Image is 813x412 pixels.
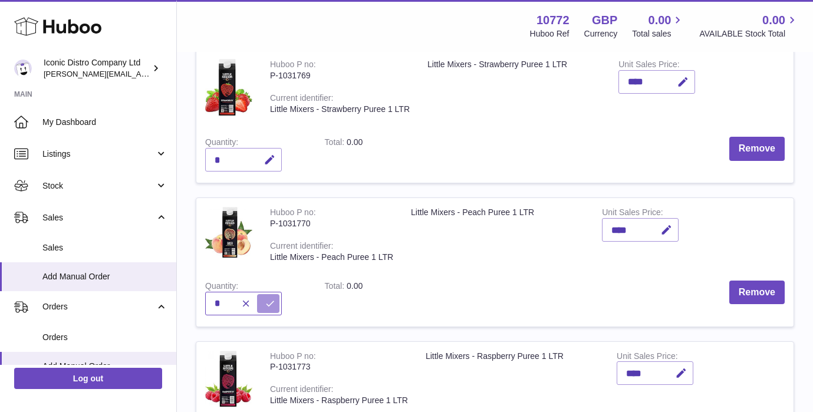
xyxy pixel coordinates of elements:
a: Log out [14,368,162,389]
a: 0.00 AVAILABLE Stock Total [699,12,799,39]
label: Unit Sales Price [602,207,663,220]
a: 0.00 Total sales [632,12,684,39]
label: Quantity [205,137,238,150]
span: 0.00 [347,281,363,291]
div: P-1031770 [270,218,393,229]
button: Remove [729,137,785,161]
span: Listings [42,149,155,160]
span: Add Manual Order [42,271,167,282]
label: Unit Sales Price [618,60,679,72]
img: Little Mixers - Peach Puree 1 LTR [205,207,252,258]
div: P-1031773 [270,361,408,373]
button: Remove [729,281,785,305]
div: Iconic Distro Company Ltd [44,57,150,80]
label: Total [325,281,347,294]
div: Little Mixers - Strawberry Puree 1 LTR [270,104,410,115]
span: 0.00 [649,12,672,28]
span: 0.00 [347,137,363,147]
td: Little Mixers - Peach Puree 1 LTR [402,198,593,271]
td: Little Mixers - Strawberry Puree 1 LTR [419,50,610,128]
div: Current identifier [270,384,333,397]
span: Stock [42,180,155,192]
strong: GBP [592,12,617,28]
img: Little Mixers - Strawberry Puree 1 LTR [205,59,252,116]
span: My Dashboard [42,117,167,128]
span: 0.00 [762,12,785,28]
span: Orders [42,332,167,343]
div: Little Mixers - Peach Puree 1 LTR [270,252,393,263]
span: Sales [42,212,155,223]
div: Huboo P no [270,207,316,220]
div: P-1031769 [270,70,410,81]
div: Current identifier [270,241,333,253]
div: Current identifier [270,93,333,106]
span: Total sales [632,28,684,39]
span: Sales [42,242,167,253]
div: Currency [584,28,618,39]
div: Huboo Ref [530,28,570,39]
img: paul@iconicdistro.com [14,60,32,77]
span: [PERSON_NAME][EMAIL_ADDRESS][DOMAIN_NAME] [44,69,236,78]
div: Huboo P no [270,351,316,364]
span: AVAILABLE Stock Total [699,28,799,39]
strong: 10772 [536,12,570,28]
label: Quantity [205,281,238,294]
label: Total [325,137,347,150]
label: Unit Sales Price [617,351,677,364]
img: Little Mixers - Raspberry Puree 1 LTR [205,351,252,408]
span: Add Manual Order [42,361,167,372]
div: Huboo P no [270,60,316,72]
span: Orders [42,301,155,312]
div: Little Mixers - Raspberry Puree 1 LTR [270,395,408,406]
